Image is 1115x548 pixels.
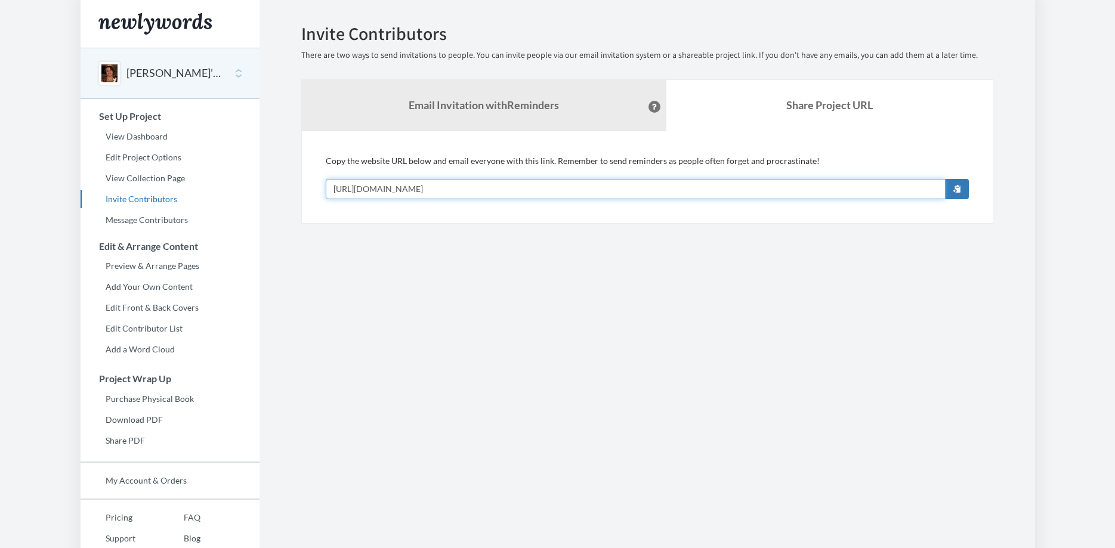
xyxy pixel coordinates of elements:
[81,148,260,166] a: Edit Project Options
[81,299,260,317] a: Edit Front & Back Covers
[409,98,559,112] strong: Email Invitation with Reminders
[81,472,260,490] a: My Account & Orders
[81,278,260,296] a: Add Your Own Content
[81,241,260,252] h3: Edit & Arrange Content
[24,8,67,19] span: Support
[81,128,260,145] a: View Dashboard
[81,190,260,208] a: Invite Contributors
[81,320,260,338] a: Edit Contributor List
[81,390,260,408] a: Purchase Physical Book
[159,509,200,527] a: FAQ
[81,432,260,450] a: Share PDF
[301,24,993,44] h2: Invite Contributors
[98,13,212,35] img: Newlywords logo
[126,66,223,81] button: [PERSON_NAME]’s 80th birthday
[81,169,260,187] a: View Collection Page
[81,509,159,527] a: Pricing
[81,257,260,275] a: Preview & Arrange Pages
[786,98,873,112] b: Share Project URL
[81,111,260,122] h3: Set Up Project
[301,49,993,61] p: There are two ways to send invitations to people. You can invite people via our email invitation ...
[159,530,200,547] a: Blog
[81,373,260,384] h3: Project Wrap Up
[81,411,260,429] a: Download PDF
[81,530,159,547] a: Support
[81,211,260,229] a: Message Contributors
[81,340,260,358] a: Add a Word Cloud
[326,155,969,199] div: Copy the website URL below and email everyone with this link. Remember to send reminders as peopl...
